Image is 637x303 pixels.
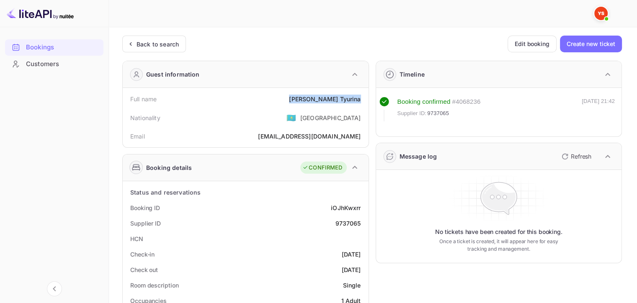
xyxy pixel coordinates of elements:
[130,250,155,259] div: Check-in
[400,70,425,79] div: Timeline
[571,152,591,161] p: Refresh
[130,219,161,228] div: Supplier ID
[343,281,361,290] div: Single
[130,203,160,212] div: Booking ID
[130,132,145,141] div: Email
[26,59,99,69] div: Customers
[146,70,200,79] div: Guest information
[508,36,557,52] button: Edit booking
[582,97,615,121] div: [DATE] 21:42
[130,95,157,103] div: Full name
[331,203,361,212] div: iOJhKwxrr
[289,95,361,103] div: [PERSON_NAME] Tyurina
[130,188,201,197] div: Status and reservations
[397,109,427,118] span: Supplier ID:
[342,250,361,259] div: [DATE]
[427,109,449,118] span: 9737065
[5,39,103,56] div: Bookings
[7,7,74,20] img: LiteAPI logo
[594,7,608,20] img: Yandex Support
[342,265,361,274] div: [DATE]
[302,164,342,172] div: CONFIRMED
[137,40,179,49] div: Back to search
[397,97,451,107] div: Booking confirmed
[130,281,178,290] div: Room description
[452,97,480,107] div: # 4068236
[26,43,99,52] div: Bookings
[400,152,437,161] div: Message log
[130,234,143,243] div: HCN
[286,110,296,125] span: United States
[560,36,622,52] button: Create new ticket
[5,56,103,72] a: Customers
[130,265,158,274] div: Check out
[47,281,62,296] button: Collapse navigation
[258,132,361,141] div: [EMAIL_ADDRESS][DOMAIN_NAME]
[557,150,595,163] button: Refresh
[300,113,361,122] div: [GEOGRAPHIC_DATA]
[146,163,192,172] div: Booking details
[335,219,361,228] div: 9737065
[5,39,103,55] a: Bookings
[130,113,160,122] div: Nationality
[433,238,565,253] p: Once a ticket is created, it will appear here for easy tracking and management.
[435,228,562,236] p: No tickets have been created for this booking.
